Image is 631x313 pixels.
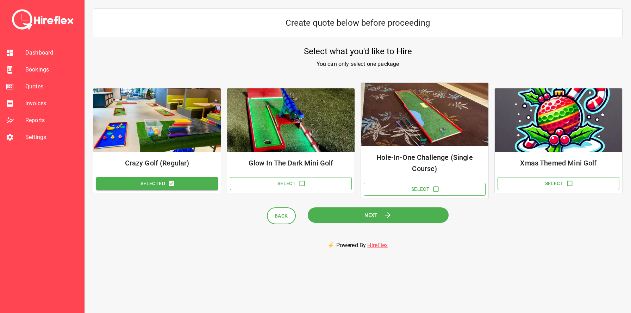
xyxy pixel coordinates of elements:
button: Select [230,177,352,190]
span: Back [275,212,288,220]
img: Package [495,88,622,152]
p: You can only select one package [93,60,623,68]
button: Selected [96,177,218,190]
h6: Glow In The Dark Mini Golf [233,157,349,169]
button: Back [267,207,296,225]
img: Package [93,88,221,152]
h5: Select what you'd like to Hire [93,46,623,57]
h6: Xmas Themed Mini Golf [500,157,617,169]
img: Package [227,88,355,152]
p: ⚡ Powered By [319,233,396,258]
span: Quotes [25,82,79,91]
img: Package [361,83,488,146]
button: Select [364,183,486,196]
h5: Create quote below before proceeding [102,17,614,29]
span: Invoices [25,99,79,108]
h6: Crazy Golf (Regular) [99,157,215,169]
a: HireFlex [367,242,388,249]
span: Reports [25,116,79,125]
h6: Hole-In-One Challenge (Single Course) [367,152,483,174]
span: Dashboard [25,49,79,57]
button: Select [498,177,619,190]
span: Settings [25,133,79,142]
span: Next [364,211,378,220]
span: Bookings [25,65,79,74]
button: Next [308,207,449,223]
